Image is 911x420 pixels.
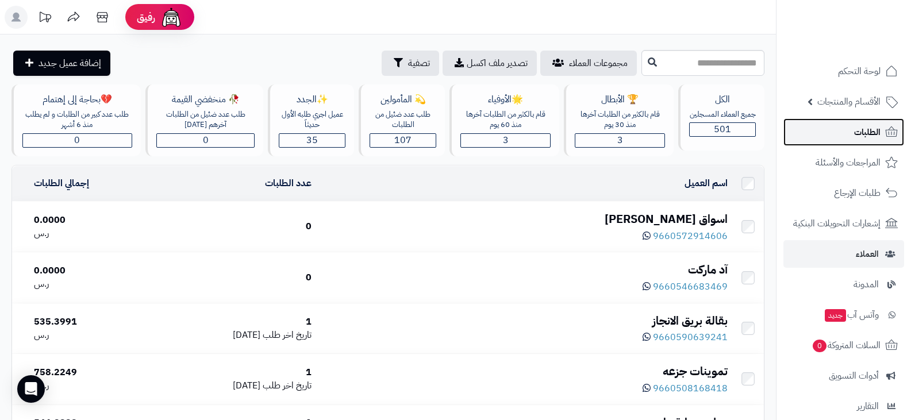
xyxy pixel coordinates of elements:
a: وآتس آبجديد [783,301,904,329]
div: طلب عدد كبير من الطلبات و لم يطلب منذ 6 أشهر [22,109,132,130]
span: 9660590639241 [653,330,728,344]
a: ✨الجددعميل اجري طلبه الأول حديثاّ35 [266,84,356,156]
span: العملاء [856,246,879,262]
span: رفيق [137,10,155,24]
div: 0 [155,271,312,284]
div: [DATE] [155,379,312,392]
div: 💔بحاجة إلى إهتمام [22,93,132,106]
button: تصفية [382,51,439,76]
div: جميع العملاء المسجلين [689,109,756,120]
div: [DATE] [155,329,312,342]
span: 9660572914606 [653,229,728,243]
span: 9660508168418 [653,382,728,395]
div: ر.س [34,278,146,291]
a: 💔بحاجة إلى إهتمامطلب عدد كبير من الطلبات و لم يطلب منذ 6 أشهر0 [9,84,143,156]
span: أدوات التسويق [829,368,879,384]
a: إشعارات التحويلات البنكية [783,210,904,237]
a: إجمالي الطلبات [34,176,89,190]
span: التقارير [857,398,879,414]
div: ✨الجدد [279,93,345,106]
a: 🌟الأوفياءقام بالكثير من الطلبات آخرها منذ 60 يوم3 [447,84,562,156]
div: 🌟الأوفياء [460,93,551,106]
span: لوحة التحكم [838,63,881,79]
div: 🏆 الأبطال [575,93,665,106]
div: طلب عدد ضئيل من الطلبات [370,109,436,130]
img: ai-face.png [160,6,183,29]
span: السلات المتروكة [812,337,881,353]
span: الطلبات [854,124,881,140]
img: logo-2.png [833,21,900,45]
a: التقارير [783,392,904,420]
a: مجموعات العملاء [540,51,637,76]
span: 107 [394,133,412,147]
span: 0 [812,339,827,352]
a: السلات المتروكة0 [783,332,904,359]
span: تصفية [408,56,430,70]
div: 0 [155,220,312,233]
a: العملاء [783,240,904,268]
a: 💫 المأمولينطلب عدد ضئيل من الطلبات107 [356,84,447,156]
a: إضافة عميل جديد [13,51,110,76]
a: 🥀 منخفضي القيمةطلب عدد ضئيل من الطلبات آخرهم [DATE]0 [143,84,266,156]
div: 758.2249 [34,366,146,379]
div: 0.0000 [34,214,146,227]
a: أدوات التسويق [783,362,904,390]
div: ر.س [34,227,146,240]
div: بقالة بريق الانجاز [321,313,728,329]
a: المراجعات والأسئلة [783,149,904,176]
div: الكل [689,93,756,106]
span: مجموعات العملاء [569,56,628,70]
div: 1 [155,315,312,329]
a: تحديثات المنصة [30,6,59,32]
span: الأقسام والمنتجات [817,94,881,110]
div: Open Intercom Messenger [17,375,45,403]
div: 0.0000 [34,264,146,278]
a: عدد الطلبات [265,176,312,190]
div: اسواق [PERSON_NAME] [321,211,728,228]
span: طلبات الإرجاع [834,185,881,201]
div: آد ماركت [321,261,728,278]
span: 35 [306,133,318,147]
div: تموينات جزعه [321,363,728,380]
a: الطلبات [783,118,904,146]
div: 🥀 منخفضي القيمة [156,93,255,106]
span: 501 [714,122,731,136]
a: 9660546683469 [643,280,728,294]
span: 3 [617,133,623,147]
a: تصدير ملف اكسل [443,51,537,76]
span: جديد [825,309,846,322]
span: 0 [203,133,209,147]
div: قام بالكثير من الطلبات آخرها منذ 30 يوم [575,109,665,130]
div: قام بالكثير من الطلبات آخرها منذ 60 يوم [460,109,551,130]
a: المدونة [783,271,904,298]
span: إضافة عميل جديد [39,56,101,70]
a: 9660590639241 [643,330,728,344]
div: 💫 المأمولين [370,93,436,106]
div: عميل اجري طلبه الأول حديثاّ [279,109,345,130]
div: ر.س [34,329,146,342]
a: 9660572914606 [643,229,728,243]
span: تاريخ اخر طلب [263,328,312,342]
span: تاريخ اخر طلب [263,379,312,392]
span: 0 [74,133,80,147]
span: المراجعات والأسئلة [816,155,881,171]
span: 3 [503,133,509,147]
span: وآتس آب [824,307,879,323]
a: 🏆 الأبطالقام بالكثير من الطلبات آخرها منذ 30 يوم3 [562,84,676,156]
span: تصدير ملف اكسل [467,56,528,70]
a: اسم العميل [685,176,728,190]
div: ر.س [34,379,146,392]
a: لوحة التحكم [783,57,904,85]
span: المدونة [854,276,879,292]
span: إشعارات التحويلات البنكية [793,215,881,232]
a: 9660508168418 [643,382,728,395]
div: 535.3991 [34,315,146,329]
a: طلبات الإرجاع [783,179,904,207]
span: 9660546683469 [653,280,728,294]
div: 1 [155,366,312,379]
a: الكلجميع العملاء المسجلين501 [676,84,767,156]
div: طلب عدد ضئيل من الطلبات آخرهم [DATE] [156,109,255,130]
